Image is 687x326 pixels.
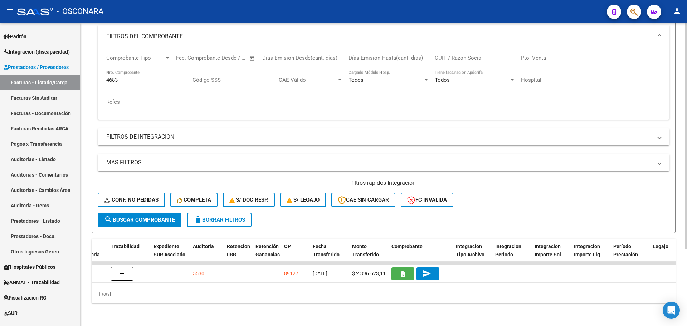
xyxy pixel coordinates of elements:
[4,48,70,56] span: Integración (discapacidad)
[310,239,349,270] datatable-header-cell: Fecha Transferido
[151,239,190,270] datatable-header-cell: Expediente SUR Asociado
[248,54,257,63] button: Open calendar
[92,285,676,303] div: 1 total
[313,271,327,276] span: [DATE]
[532,239,571,270] datatable-header-cell: Integracion Importe Sol.
[663,302,680,319] div: Open Intercom Messenger
[650,239,671,270] datatable-header-cell: Legajo
[456,243,484,257] span: Integracion Tipo Archivo
[193,270,204,278] div: 5530
[176,55,205,61] input: Fecha inicio
[4,33,26,40] span: Padrón
[6,7,14,15] mat-icon: menu
[492,239,532,270] datatable-header-cell: Integracion Periodo Presentacion
[190,239,224,270] datatable-header-cell: Auditoria
[453,239,492,270] datatable-header-cell: Integracion Tipo Archivo
[281,239,310,270] datatable-header-cell: OP
[104,215,113,224] mat-icon: search
[111,243,140,249] span: Trazabilidad
[535,243,562,257] span: Integracion Importe Sol.
[194,217,245,223] span: Borrar Filtros
[313,243,340,257] span: Fecha Transferido
[4,309,18,317] span: SUR
[106,133,652,141] mat-panel-title: FILTROS DE INTEGRACION
[280,193,326,207] button: S/ legajo
[98,213,181,227] button: Buscar Comprobante
[287,197,320,203] span: S/ legajo
[98,179,669,187] h4: - filtros rápidos Integración -
[673,7,681,15] mat-icon: person
[331,193,395,207] button: CAE SIN CARGAR
[98,128,669,145] mat-expansion-panel-header: FILTROS DE INTEGRACION
[57,4,103,19] span: - OSCONARA
[4,278,60,286] span: ANMAT - Trazabilidad
[349,77,364,83] span: Todos
[4,263,55,271] span: Hospitales Públicos
[227,243,250,257] span: Retencion IIBB
[389,239,453,270] datatable-header-cell: Comprobante
[407,197,447,203] span: FC Inválida
[653,243,668,249] span: Legajo
[98,48,669,120] div: FILTROS DEL COMPROBANTE
[352,243,379,257] span: Monto Transferido
[98,25,669,48] mat-expansion-panel-header: FILTROS DEL COMPROBANTE
[187,213,252,227] button: Borrar Filtros
[98,154,669,171] mat-expansion-panel-header: MAS FILTROS
[279,77,337,83] span: CAE Válido
[495,243,526,266] span: Integracion Periodo Presentacion
[255,243,280,257] span: Retención Ganancias
[98,193,165,207] button: Conf. no pedidas
[170,193,218,207] button: Completa
[571,239,610,270] datatable-header-cell: Integracion Importe Liq.
[108,239,151,270] datatable-header-cell: Trazabilidad
[574,243,601,257] span: Integracion Importe Liq.
[224,239,253,270] datatable-header-cell: Retencion IIBB
[391,243,423,249] span: Comprobante
[211,55,246,61] input: Fecha fin
[352,271,386,276] span: $ 2.396.623,11
[435,77,450,83] span: Todos
[193,243,214,249] span: Auditoria
[423,269,431,278] mat-icon: send
[106,159,652,167] mat-panel-title: MAS FILTROS
[104,197,159,203] span: Conf. no pedidas
[401,193,453,207] button: FC Inválida
[106,33,652,40] mat-panel-title: FILTROS DEL COMPROBANTE
[154,243,185,257] span: Expediente SUR Asociado
[106,55,164,61] span: Comprobante Tipo
[338,197,389,203] span: CAE SIN CARGAR
[4,63,69,71] span: Prestadores / Proveedores
[4,294,47,302] span: Fiscalización RG
[194,215,202,224] mat-icon: delete
[349,239,389,270] datatable-header-cell: Monto Transferido
[253,239,281,270] datatable-header-cell: Retención Ganancias
[177,197,211,203] span: Completa
[104,217,175,223] span: Buscar Comprobante
[610,239,650,270] datatable-header-cell: Período Prestación
[613,243,638,257] span: Período Prestación
[284,243,291,249] span: OP
[284,271,298,276] a: 89127
[229,197,269,203] span: S/ Doc Resp.
[223,193,275,207] button: S/ Doc Resp.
